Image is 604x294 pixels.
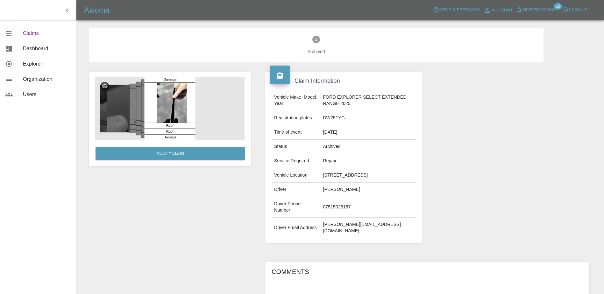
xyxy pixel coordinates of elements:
td: Registration plates [272,111,320,125]
td: Status [272,140,320,154]
button: Notifications [515,5,558,15]
span: Organization [23,75,71,83]
td: Driver [272,183,320,197]
td: FORD EXPLORER SELECT EXTENDED RANGE 2025 [320,90,416,111]
td: Vehicle Location [272,168,320,183]
td: [PERSON_NAME] [320,183,416,197]
button: Logout [560,5,589,15]
td: [PERSON_NAME][EMAIL_ADDRESS][DOMAIN_NAME] [320,218,416,238]
h4: Claim Information [270,77,418,85]
button: Help & Feedback [431,5,481,15]
td: Repair [320,154,416,168]
span: Notifications [523,6,556,14]
td: Driver Phone Number [272,197,320,218]
td: Driver Email Address [272,218,320,238]
span: Account [492,7,513,14]
span: Users [23,91,71,98]
td: Vehicle Make, Model, Year [272,90,320,111]
h6: Comments [272,267,583,277]
td: Archived [320,140,416,154]
span: Claims [23,30,71,37]
img: 7be6f248-e3ef-459c-b426-3122441df88c [95,77,245,140]
text: 1 [315,37,317,42]
td: [DATE] [320,125,416,140]
td: 07515025157 [320,197,416,218]
td: Service Required [272,154,320,168]
h5: Axioma [84,5,110,15]
span: Archived [99,48,533,55]
a: Modify Claim [96,147,245,160]
span: Help & Feedback [440,6,480,14]
td: [STREET_ADDRESS] [320,168,416,183]
span: 53 [554,3,562,10]
a: Account [482,5,515,15]
span: Explorer [23,60,71,68]
span: Logout [569,6,587,14]
span: Dashboard [23,45,71,52]
td: Time of event [272,125,320,140]
td: DW25FYG [320,111,416,125]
